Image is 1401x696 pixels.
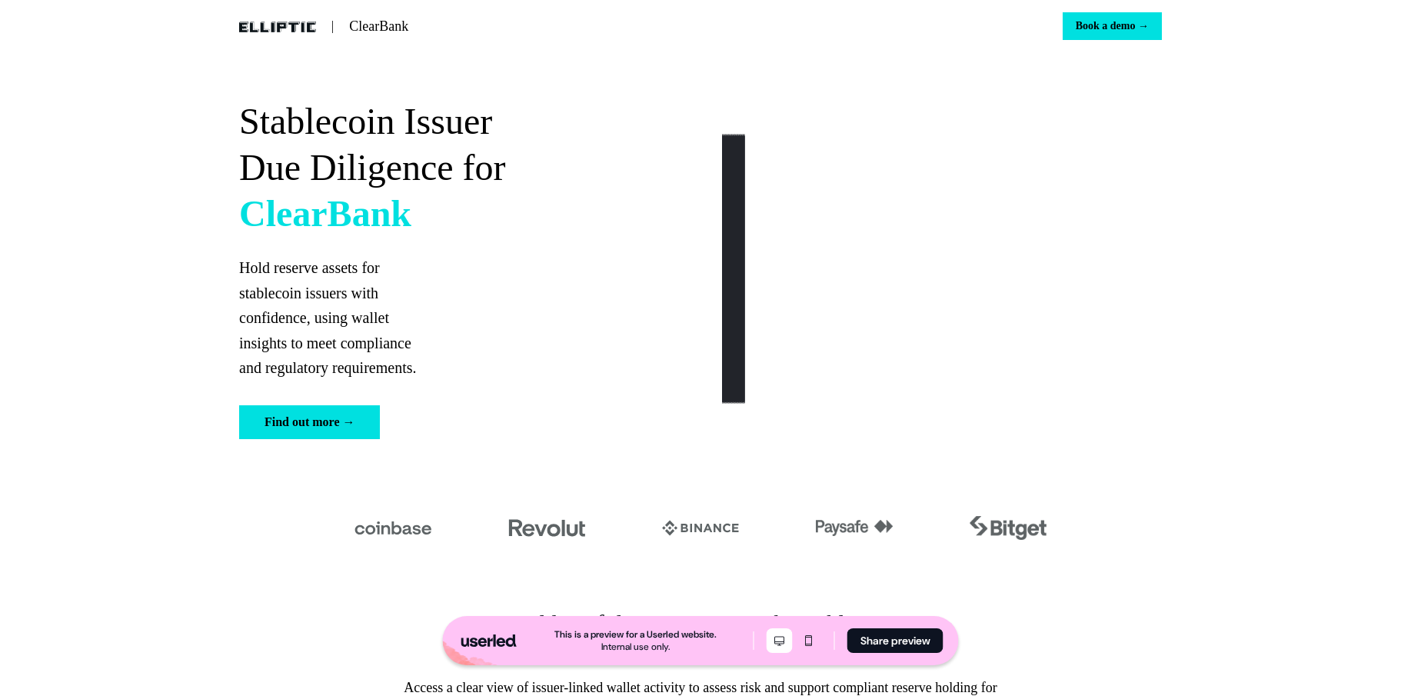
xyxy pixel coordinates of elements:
[239,193,411,234] strong: ClearBank
[239,98,679,237] h1: Stablecoin Issuer Due Diligence for
[796,628,822,653] button: Mobile mode
[554,628,717,641] div: This is a preview for a Userled website.
[331,17,334,35] p: |
[847,628,943,653] button: Share preview
[239,255,679,381] p: Hold reserve assets for stablecoin issuers with confidence, using wallet insights to meet complia...
[349,16,408,37] p: ClearBank
[601,641,670,653] div: Internal use only.
[767,628,793,653] button: Desktop mode
[239,405,380,439] button: Find out more →
[1063,12,1162,40] button: Book a demo →
[506,610,895,662] h3: Build confidence in serving the stablecoin ecosystem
